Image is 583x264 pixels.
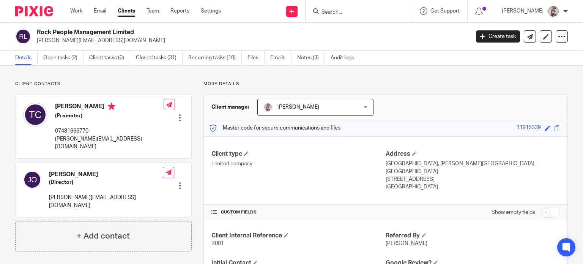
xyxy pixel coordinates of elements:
[297,51,325,65] a: Notes (3)
[247,51,265,65] a: Files
[211,150,386,158] h4: Client type
[492,209,535,216] label: Show empty fields
[430,8,460,14] span: Get Support
[211,241,224,246] span: R001
[55,112,164,120] h5: (Promoter)
[15,6,53,16] img: Pixie
[147,7,159,15] a: Team
[386,241,427,246] span: [PERSON_NAME]
[211,232,386,240] h4: Client Internal Reference
[201,7,221,15] a: Settings
[263,103,273,112] img: DBTieDye.jpg
[210,124,340,132] p: Master code for secure communications and files
[386,150,560,158] h4: Address
[386,175,560,183] p: [STREET_ADDRESS]
[277,104,319,110] span: [PERSON_NAME]
[89,51,130,65] a: Client tasks (0)
[118,7,135,15] a: Clients
[386,160,560,175] p: [GEOGRAPHIC_DATA], [PERSON_NAME][GEOGRAPHIC_DATA], [GEOGRAPHIC_DATA]
[94,7,106,15] a: Email
[55,103,164,112] h4: [PERSON_NAME]
[386,183,560,191] p: [GEOGRAPHIC_DATA]
[211,209,386,215] h4: CUSTOM FIELDS
[136,51,183,65] a: Closed tasks (31)
[211,103,250,111] h3: Client manager
[15,81,192,87] p: Client contacts
[170,7,189,15] a: Reports
[321,9,389,16] input: Search
[55,135,164,151] p: [PERSON_NAME][EMAIL_ADDRESS][DOMAIN_NAME]
[502,7,544,15] p: [PERSON_NAME]
[70,7,82,15] a: Work
[386,232,560,240] h4: Referred By
[23,103,47,127] img: svg%3E
[49,171,163,179] h4: [PERSON_NAME]
[331,51,360,65] a: Audit logs
[49,179,163,186] h5: (Director)
[211,160,386,168] p: Limited company
[270,51,291,65] a: Emails
[43,51,84,65] a: Open tasks (2)
[15,51,38,65] a: Details
[203,81,568,87] p: More details
[108,103,115,110] i: Primary
[188,51,242,65] a: Recurring tasks (10)
[37,37,465,44] p: [PERSON_NAME][EMAIL_ADDRESS][DOMAIN_NAME]
[23,171,41,189] img: svg%3E
[77,230,130,242] h4: + Add contact
[547,5,559,17] img: DBTieDye.jpg
[37,28,379,36] h2: Rock People Management Limited
[476,30,520,43] a: Create task
[517,124,541,133] div: 11915339
[15,28,31,44] img: svg%3E
[55,127,164,135] p: 07481666770
[49,194,163,209] p: [PERSON_NAME][EMAIL_ADDRESS][DOMAIN_NAME]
